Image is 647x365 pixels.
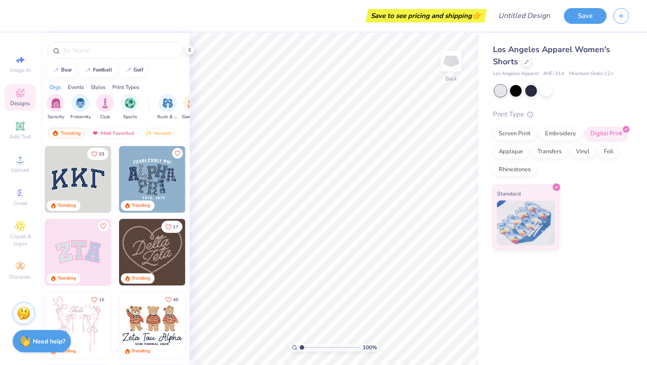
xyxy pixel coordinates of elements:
div: Trending [48,128,85,138]
img: Sports Image [125,98,135,108]
div: filter for Fraternity [71,94,91,120]
img: most_fav.gif [92,130,99,136]
img: Standard [497,200,555,245]
span: Standard [497,189,521,198]
img: ead2b24a-117b-4488-9b34-c08fd5176a7b [185,219,252,285]
span: Sorority [48,114,64,120]
img: Rush & Bid Image [163,98,173,108]
span: # HF-314 [543,70,564,78]
div: filter for Sorority [47,94,65,120]
button: filter button [96,94,114,120]
span: Game Day [182,114,203,120]
div: Back [445,75,457,83]
span: 👉 [472,10,482,21]
img: 12710c6a-dcc0-49ce-8688-7fe8d5f96fe2 [119,219,186,285]
span: Add Text [9,133,31,140]
img: 9980f5e8-e6a1-4b4a-8839-2b0e9349023c [45,219,111,285]
button: Like [98,221,109,231]
span: Designs [10,100,30,107]
img: Sorority Image [51,98,61,108]
button: Like [161,294,182,306]
img: Fraternity Image [75,98,85,108]
span: 100 % [363,343,377,352]
div: Print Types [112,83,139,91]
span: Los Angeles Apparel [493,70,539,78]
input: Untitled Design [491,7,557,25]
div: filter for Sports [121,94,139,120]
div: Transfers [532,145,567,159]
button: football [79,63,116,77]
input: Try "Alpha" [62,46,177,55]
div: Applique [493,145,529,159]
img: 83dda5b0-2158-48ca-832c-f6b4ef4c4536 [45,292,111,358]
img: trend_line.gif [52,67,59,73]
div: Save to see pricing and shipping [368,9,484,22]
img: 5a4b4175-9e88-49c8-8a23-26d96782ddc6 [119,146,186,213]
span: Decorate [9,273,31,280]
span: 17 [173,225,178,229]
img: edfb13fc-0e43-44eb-bea2-bf7fc0dd67f9 [111,146,177,213]
button: Like [87,148,108,160]
button: filter button [182,94,203,120]
div: Digital Print [585,127,628,141]
img: Game Day Image [187,98,198,108]
button: filter button [121,94,139,120]
div: Rhinestones [493,163,536,177]
div: filter for Club [96,94,114,120]
img: Newest.gif [145,130,152,136]
div: Screen Print [493,127,536,141]
span: Image AI [10,67,31,74]
div: Foil [598,145,619,159]
span: Clipart & logos [4,233,36,247]
div: Trending [132,348,150,355]
div: Newest [141,128,175,138]
div: Print Type [493,109,629,120]
img: Back [442,52,460,70]
img: d12c9beb-9502-45c7-ae94-40b97fdd6040 [185,292,252,358]
span: 40 [173,298,178,302]
div: Trending [132,275,150,282]
button: Like [161,221,182,233]
img: 5ee11766-d822-42f5-ad4e-763472bf8dcf [111,219,177,285]
div: Trending [58,202,76,209]
div: Trending [58,275,76,282]
span: 15 [99,298,104,302]
div: football [93,67,112,72]
span: Rush & Bid [157,114,178,120]
button: filter button [157,94,178,120]
img: trending.gif [52,130,59,136]
img: a3f22b06-4ee5-423c-930f-667ff9442f68 [185,146,252,213]
img: trend_line.gif [84,67,91,73]
div: Styles [91,83,106,91]
div: Trending [132,202,150,209]
span: Upload [11,166,29,174]
div: Most Favorited [88,128,138,138]
img: 3b9aba4f-e317-4aa7-a679-c95a879539bd [45,146,111,213]
button: golf [120,63,147,77]
div: Vinyl [570,145,595,159]
button: filter button [71,94,91,120]
button: Save [564,8,607,24]
button: filter button [47,94,65,120]
button: Like [87,294,108,306]
div: filter for Rush & Bid [157,94,178,120]
div: Orgs [49,83,61,91]
img: d12a98c7-f0f7-4345-bf3a-b9f1b718b86e [111,292,177,358]
span: 33 [99,152,104,156]
div: Events [68,83,84,91]
img: trend_line.gif [124,67,132,73]
span: Sports [123,114,137,120]
div: bear [61,67,72,72]
strong: Need help? [33,337,65,346]
div: golf [133,67,143,72]
div: Embroidery [539,127,582,141]
span: Los Angeles Apparel Women's Shorts [493,44,610,67]
img: a3be6b59-b000-4a72-aad0-0c575b892a6b [119,292,186,358]
img: Club Image [100,98,110,108]
span: Club [100,114,110,120]
div: filter for Game Day [182,94,203,120]
button: Like [172,148,183,159]
span: Minimum Order: 12 + [569,70,614,78]
button: bear [47,63,76,77]
span: Greek [13,200,27,207]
